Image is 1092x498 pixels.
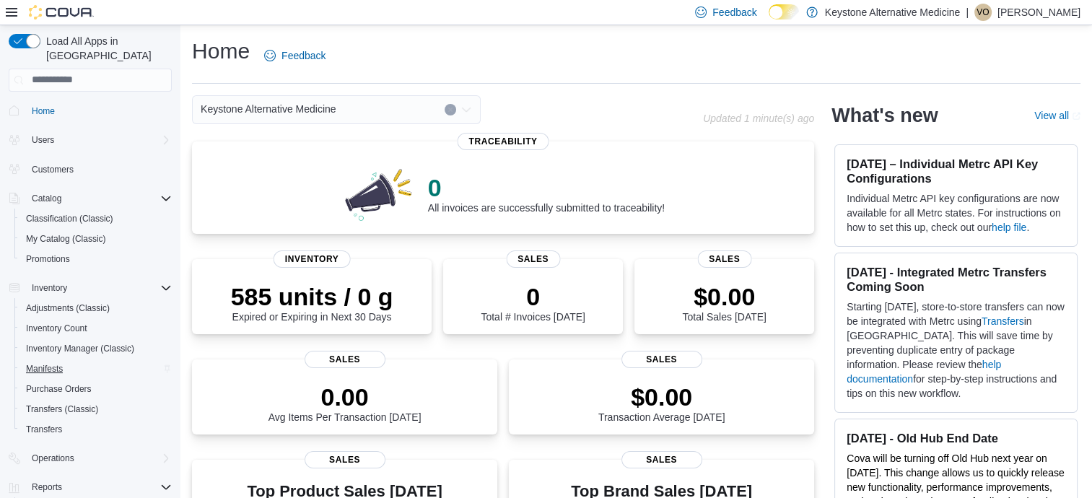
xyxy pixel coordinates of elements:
[26,160,172,178] span: Customers
[14,229,178,249] button: My Catalog (Classic)
[481,282,585,323] div: Total # Invoices [DATE]
[26,102,172,120] span: Home
[3,477,178,497] button: Reports
[274,250,351,268] span: Inventory
[982,315,1024,327] a: Transfers
[281,48,326,63] span: Feedback
[20,380,172,398] span: Purchase Orders
[26,323,87,334] span: Inventory Count
[26,190,172,207] span: Catalog
[697,250,751,268] span: Sales
[20,401,104,418] a: Transfers (Classic)
[20,340,172,357] span: Inventory Manager (Classic)
[847,157,1065,185] h3: [DATE] – Individual Metrc API Key Configurations
[231,282,393,311] p: 585 units / 0 g
[14,419,178,440] button: Transfers
[14,209,178,229] button: Classification (Classic)
[20,421,172,438] span: Transfers
[26,279,73,297] button: Inventory
[40,34,172,63] span: Load All Apps in [GEOGRAPHIC_DATA]
[26,479,172,496] span: Reports
[32,282,67,294] span: Inventory
[32,105,55,117] span: Home
[26,363,63,375] span: Manifests
[847,191,1065,235] p: Individual Metrc API key configurations are now available for all Metrc states. For instructions ...
[769,19,769,20] span: Dark Mode
[506,250,560,268] span: Sales
[712,5,756,19] span: Feedback
[20,360,69,377] a: Manifests
[341,165,416,222] img: 0
[598,383,725,423] div: Transaction Average [DATE]
[32,134,54,146] span: Users
[26,343,134,354] span: Inventory Manager (Classic)
[26,450,80,467] button: Operations
[621,451,702,468] span: Sales
[847,300,1065,401] p: Starting [DATE], store-to-store transfers can now be integrated with Metrc using in [GEOGRAPHIC_D...
[29,5,94,19] img: Cova
[26,253,70,265] span: Promotions
[26,213,113,224] span: Classification (Classic)
[703,113,814,124] p: Updated 1 minute(s) ago
[20,380,97,398] a: Purchase Orders
[992,222,1026,233] a: help file
[20,230,172,248] span: My Catalog (Classic)
[26,131,60,149] button: Users
[1034,110,1080,121] a: View allExternal link
[847,431,1065,445] h3: [DATE] - Old Hub End Date
[14,399,178,419] button: Transfers (Classic)
[20,340,140,357] a: Inventory Manager (Classic)
[20,300,115,317] a: Adjustments (Classic)
[20,421,68,438] a: Transfers
[26,450,172,467] span: Operations
[445,104,456,115] button: Clear input
[14,338,178,359] button: Inventory Manager (Classic)
[598,383,725,411] p: $0.00
[14,298,178,318] button: Adjustments (Classic)
[977,4,989,21] span: VO
[26,161,79,178] a: Customers
[481,282,585,311] p: 0
[268,383,421,411] p: 0.00
[26,131,172,149] span: Users
[258,41,331,70] a: Feedback
[268,383,421,423] div: Avg Items Per Transaction [DATE]
[26,233,106,245] span: My Catalog (Classic)
[1072,112,1080,121] svg: External link
[14,318,178,338] button: Inventory Count
[26,102,61,120] a: Home
[32,453,74,464] span: Operations
[20,300,172,317] span: Adjustments (Classic)
[621,351,702,368] span: Sales
[192,37,250,66] h1: Home
[26,424,62,435] span: Transfers
[26,403,98,415] span: Transfers (Classic)
[20,210,172,227] span: Classification (Classic)
[458,133,549,150] span: Traceability
[14,379,178,399] button: Purchase Orders
[428,173,665,214] div: All invoices are successfully submitted to traceability!
[20,360,172,377] span: Manifests
[997,4,1080,21] p: [PERSON_NAME]
[20,210,119,227] a: Classification (Classic)
[428,173,665,202] p: 0
[20,401,172,418] span: Transfers (Classic)
[966,4,969,21] p: |
[305,351,385,368] span: Sales
[20,320,93,337] a: Inventory Count
[3,100,178,121] button: Home
[14,359,178,379] button: Manifests
[14,249,178,269] button: Promotions
[32,481,62,493] span: Reports
[682,282,766,323] div: Total Sales [DATE]
[26,383,92,395] span: Purchase Orders
[32,164,74,175] span: Customers
[26,479,68,496] button: Reports
[20,250,76,268] a: Promotions
[831,104,938,127] h2: What's new
[682,282,766,311] p: $0.00
[3,278,178,298] button: Inventory
[32,193,61,204] span: Catalog
[825,4,961,21] p: Keystone Alternative Medicine
[305,451,385,468] span: Sales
